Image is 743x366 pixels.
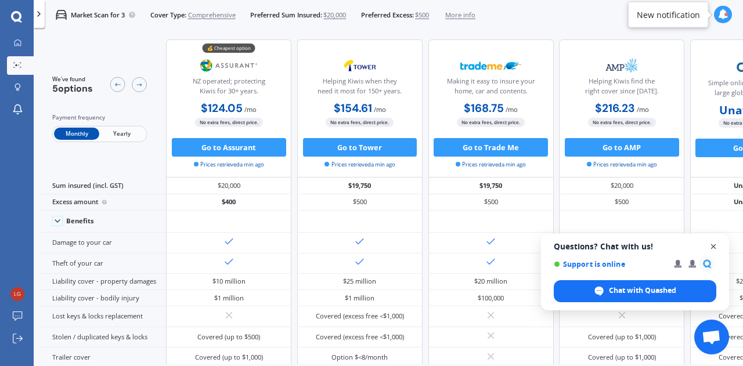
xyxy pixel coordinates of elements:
[478,293,504,303] div: $100,000
[428,177,554,194] div: $19,750
[434,138,548,157] button: Go to Trade Me
[554,260,666,269] span: Support is online
[609,285,676,296] span: Chat with Quashed
[637,9,700,20] div: New notification
[195,118,263,126] span: No extra fees, direct price.
[297,177,423,194] div: $19,750
[150,10,186,20] span: Cover Type:
[41,177,166,194] div: Sum insured (incl. GST)
[41,327,166,347] div: Stolen / duplicated keys & locks
[203,44,255,53] div: 💰 Cheapest option
[41,253,166,274] div: Theft of your car
[297,194,423,211] div: $500
[415,10,429,20] span: $500
[565,138,679,157] button: Go to AMP
[554,280,716,302] span: Chat with Quashed
[361,10,414,20] span: Preferred Excess:
[428,194,554,211] div: $500
[52,113,147,122] div: Payment frequency
[41,274,166,290] div: Liability cover - property damages
[456,161,526,169] span: Prices retrieved a min ago
[41,306,166,327] div: Lost keys & locks replacement
[197,332,260,342] div: Covered (up to $500)
[334,101,372,115] b: $154.61
[66,217,94,225] div: Benefits
[326,118,394,126] span: No extra fees, direct price.
[374,105,386,114] span: / mo
[41,194,166,211] div: Excess amount
[343,277,376,286] div: $25 million
[559,194,684,211] div: $500
[174,77,283,100] div: NZ operated; protecting Kiwis for 30+ years.
[316,332,404,342] div: Covered (excess free <$1,000)
[56,9,67,20] img: car.f15378c7a67c060ca3f3.svg
[212,277,246,286] div: $10 million
[99,128,145,140] span: Yearly
[588,118,656,126] span: No extra fees, direct price.
[52,82,93,95] span: 5 options
[559,177,684,194] div: $20,000
[305,77,414,100] div: Helping Kiwis when they need it most for 150+ years.
[71,10,125,20] p: Market Scan for 3
[250,10,322,20] span: Preferred Sum Insured:
[587,161,657,169] span: Prices retrieved a min ago
[329,54,391,77] img: Tower.webp
[323,10,346,20] span: $20,000
[474,277,507,286] div: $20 million
[694,320,729,354] a: Open chat
[460,54,522,77] img: Trademe.webp
[588,353,656,362] div: Covered (up to $1,000)
[52,75,93,84] span: We've found
[464,101,504,115] b: $168.75
[195,353,263,362] div: Covered (up to $1,000)
[166,177,291,194] div: $20,000
[194,161,264,169] span: Prices retrieved a min ago
[457,118,525,126] span: No extra fees, direct price.
[201,101,243,115] b: $124.05
[316,311,404,321] div: Covered (excess free <$1,000)
[445,10,475,20] span: More info
[588,332,656,342] div: Covered (up to $1,000)
[324,161,395,169] span: Prices retrieved a min ago
[10,287,24,301] img: 7287ed4ce1a6e7f400d82877591f08d9
[41,233,166,253] div: Damage to your car
[595,101,635,115] b: $216.23
[591,54,652,77] img: AMP.webp
[436,77,545,100] div: Making it easy to insure your home, car and contents.
[188,10,236,20] span: Comprehensive
[567,77,676,100] div: Helping Kiwis find the right cover since [DATE].
[637,105,649,114] span: / mo
[214,293,244,303] div: $1 million
[41,290,166,306] div: Liability cover - bodily injury
[166,194,291,211] div: $400
[199,54,260,77] img: Assurant.png
[303,138,417,157] button: Go to Tower
[554,242,716,251] span: Questions? Chat with us!
[54,128,99,140] span: Monthly
[244,105,257,114] span: / mo
[172,138,286,157] button: Go to Assurant
[331,353,388,362] div: Option $<8/month
[345,293,374,303] div: $1 million
[506,105,518,114] span: / mo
